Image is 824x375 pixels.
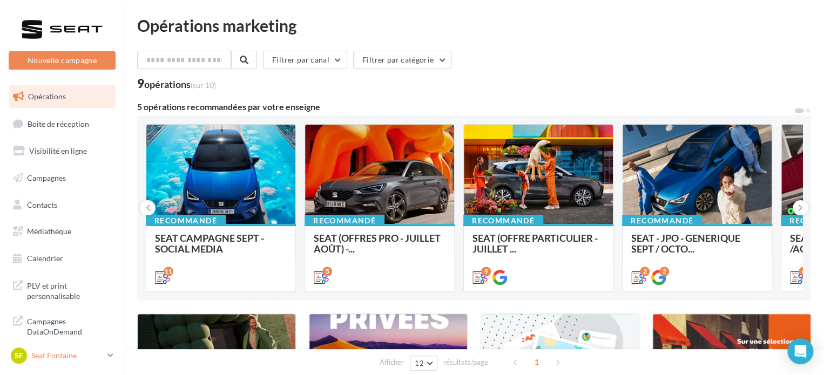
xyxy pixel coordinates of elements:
button: 12 [410,356,437,371]
span: 1 [528,353,545,371]
span: Opérations [28,92,66,101]
button: Nouvelle campagne [9,51,116,70]
span: 12 [415,359,424,367]
span: Calendrier [27,254,63,263]
div: 11 [164,267,173,276]
a: Campagnes [6,167,118,189]
button: Filtrer par canal [263,51,347,69]
button: Filtrer par catégorie [353,51,451,69]
div: Recommandé [463,215,543,227]
div: 6 [799,267,808,276]
span: SEAT (OFFRE PARTICULIER - JUILLET ... [472,232,598,255]
a: Visibilité en ligne [6,140,118,162]
span: SEAT CAMPAGNE SEPT - SOCIAL MEDIA [155,232,264,255]
span: SEAT - JPO - GENERIQUE SEPT / OCTO... [631,232,740,255]
div: 5 opérations recommandées par votre enseigne [137,103,794,111]
div: 5 [322,267,332,276]
span: Campagnes [27,173,66,182]
div: Opérations marketing [137,17,811,33]
div: Recommandé [146,215,226,227]
div: 2 [659,267,669,276]
div: 9 [137,78,216,90]
span: (sur 10) [191,80,216,90]
span: Boîte de réception [28,119,89,128]
div: opérations [144,79,216,89]
div: Open Intercom Messenger [787,338,813,364]
div: 2 [640,267,650,276]
a: Calendrier [6,247,118,270]
a: Contacts [6,194,118,216]
span: résultats/page [443,357,488,367]
span: Visibilité en ligne [29,146,87,155]
a: Opérations [6,85,118,108]
span: SF [15,350,23,361]
p: Seat Fontaine [31,350,103,361]
div: Recommandé [305,215,384,227]
a: Médiathèque [6,220,118,243]
a: Campagnes DataOnDemand [6,310,118,342]
span: SEAT (OFFRES PRO - JUILLET AOÛT) -... [314,232,441,255]
span: Campagnes DataOnDemand [27,314,111,337]
a: PLV et print personnalisable [6,274,118,306]
a: Boîte de réception [6,112,118,135]
span: Afficher [380,357,404,367]
div: 9 [481,267,491,276]
div: Recommandé [622,215,702,227]
span: Médiathèque [27,227,71,236]
span: Contacts [27,200,57,209]
span: PLV et print personnalisable [27,278,111,302]
a: SF Seat Fontaine [9,345,116,366]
